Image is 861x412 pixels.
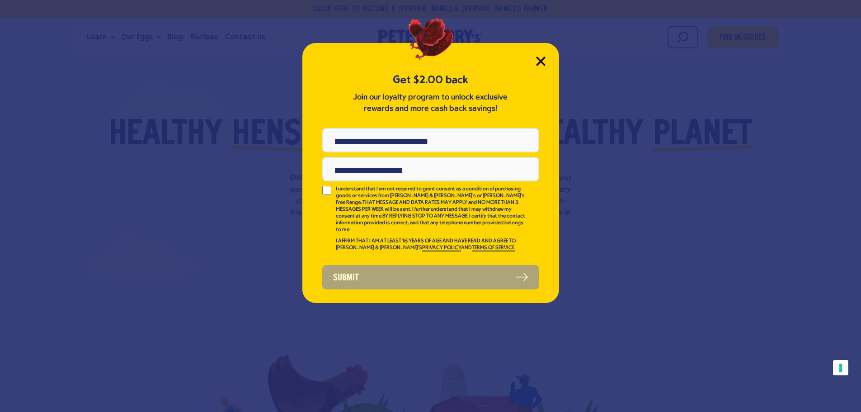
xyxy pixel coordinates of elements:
[833,360,848,375] button: Your consent preferences for tracking technologies
[322,72,539,87] h5: Get $2.00 back
[336,186,527,233] p: I understand that I am not required to grant consent as a condition of purchasing goods or servic...
[472,245,515,251] a: TERMS OF SERVICE.
[322,186,331,195] input: I understand that I am not required to grant consent as a condition of purchasing goods or servic...
[352,92,510,114] p: Join our loyalty program to unlock exclusive rewards and more cash back savings!
[536,57,546,66] button: Close Modal
[422,245,461,251] a: PRIVACY POLICY
[322,265,539,289] button: Submit
[336,238,527,251] p: I AFFIRM THAT I AM AT LEAST 18 YEARS OF AGE AND HAVE READ AND AGREE TO [PERSON_NAME] & [PERSON_NA...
